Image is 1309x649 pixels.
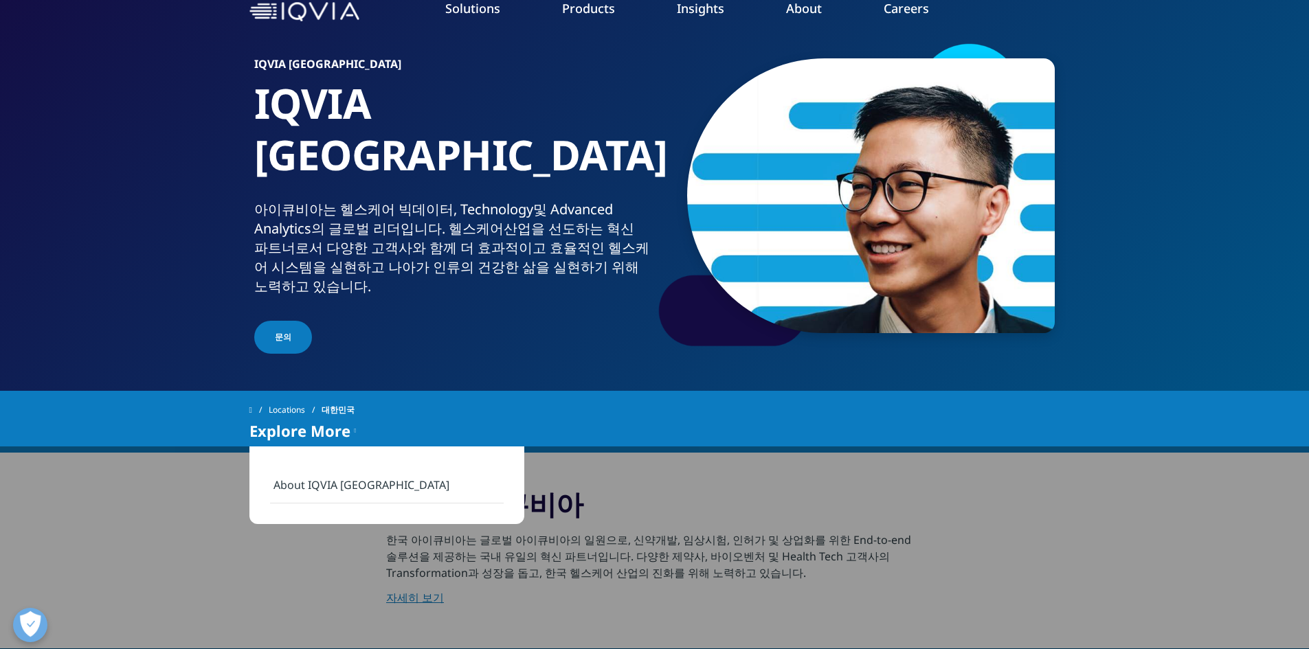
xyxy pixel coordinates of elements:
a: About IQVIA [GEOGRAPHIC_DATA] [270,467,504,503]
a: Locations [269,398,322,422]
h3: 한국 아이큐비아 [386,487,923,532]
span: 문의 [275,331,291,343]
p: 한국 아이큐비아는 글로벌 아이큐비아의 일원으로, 신약개발, 임상시험, 인허가 및 상업화를 위한 End-to-end 솔루션을 제공하는 국내 유일의 혁신 파트너입니다. 다양한 제... [386,532,923,589]
a: 문의 [254,321,312,354]
img: 25_rbuportraitoption.jpg [687,58,1055,333]
button: 개방형 기본 설정 [13,608,47,642]
h6: IQVIA [GEOGRAPHIC_DATA] [254,58,649,78]
a: 자세히 보기 [386,590,444,605]
h1: IQVIA [GEOGRAPHIC_DATA] [254,78,649,200]
span: 대한민국 [322,398,355,422]
div: 아이큐비아는 헬스케어 빅데이터, Technology및 Advanced Analytics의 글로벌 리더입니다. 헬스케어산업을 선도하는 혁신 파트너로서 다양한 고객사와 함께 더 ... [254,200,649,296]
span: Explore More [249,422,350,439]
